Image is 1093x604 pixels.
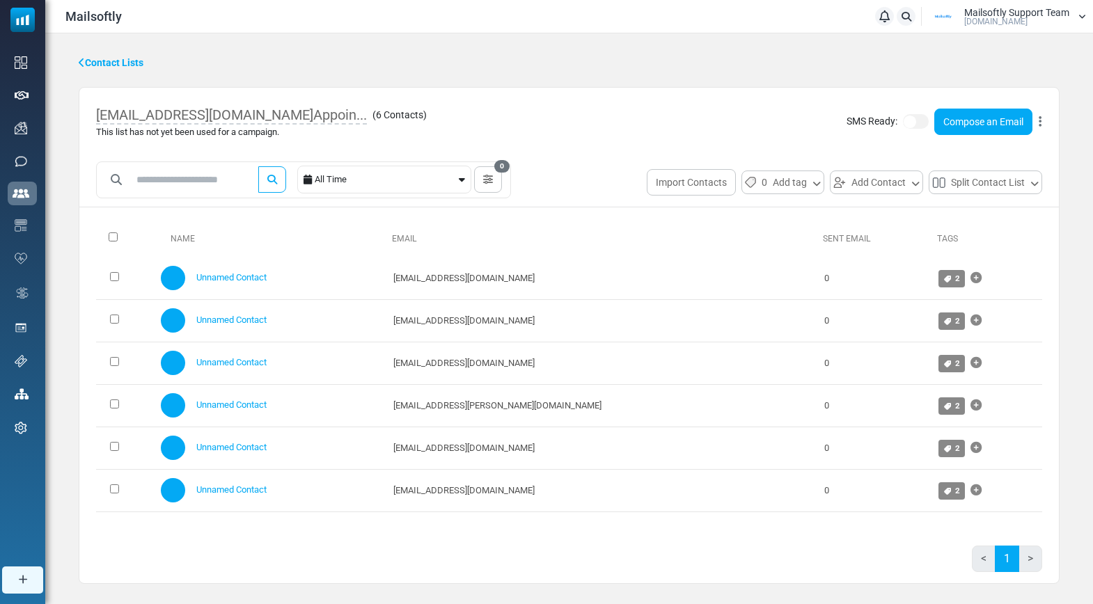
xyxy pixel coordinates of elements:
td: 0 [817,469,932,511]
span: 2 [955,273,960,283]
span: 2 [955,358,960,368]
a: 2 [938,397,965,415]
a: Unnamed Contact [196,484,267,495]
div: This list has not yet been used for a campaign. [96,125,427,139]
a: 2 [938,270,965,287]
img: settings-icon.svg [15,422,27,434]
a: Add Tag [970,434,982,462]
span: 2 [955,486,960,495]
div: SMS Ready: [847,109,1042,135]
a: Compose an Email [934,109,1032,135]
span: [EMAIL_ADDRESS][DOMAIN_NAME] Appoin... [96,106,367,125]
a: Name [159,234,195,244]
a: Email [392,234,417,244]
span: [DOMAIN_NAME] [964,17,1028,26]
a: Contact Lists [79,56,143,70]
a: Add Tag [970,264,982,292]
span: 0 [494,160,510,173]
button: 0Add tag [741,170,824,194]
td: 0 [817,257,932,300]
a: Add Tag [970,477,982,504]
a: 2 [938,312,965,330]
span: 2 [955,401,960,411]
a: Add Tag [970,392,982,420]
td: [EMAIL_ADDRESS][PERSON_NAME][DOMAIN_NAME] [386,384,817,427]
td: [EMAIL_ADDRESS][DOMAIN_NAME] [386,299,817,342]
img: email-templates-icon.svg [15,219,27,232]
button: 0 [474,166,502,193]
a: 2 [938,355,965,372]
td: 0 [817,299,932,342]
img: campaigns-icon.png [15,122,27,134]
a: 1 [995,546,1019,572]
img: domain-health-icon.svg [15,253,27,264]
a: Unnamed Contact [196,272,267,283]
a: Sent Email [823,234,871,244]
img: landing_pages.svg [15,321,27,334]
a: Add Tag [970,349,982,377]
td: [EMAIL_ADDRESS][DOMAIN_NAME] [386,427,817,469]
img: User Logo [926,6,961,27]
div: All Time [315,166,456,193]
a: Unnamed Contact [196,357,267,367]
td: 0 [817,384,932,427]
a: Tags [937,234,958,244]
span: Mailsoftly [65,7,122,26]
td: [EMAIL_ADDRESS][DOMAIN_NAME] [386,342,817,384]
img: sms-icon.png [15,155,27,168]
span: 6 Contacts [376,109,423,120]
img: support-icon.svg [15,355,27,367]
button: Add Contact [830,170,923,194]
button: Import Contacts [647,169,736,196]
span: ( ) [372,108,427,122]
span: 2 [955,443,960,453]
span: 2 [955,316,960,326]
img: mailsoftly_icon_blue_white.svg [10,8,35,32]
span: Mailsoftly Support Team [964,8,1069,17]
a: 2 [938,482,965,500]
img: dashboard-icon.svg [15,56,27,69]
td: [EMAIL_ADDRESS][DOMAIN_NAME] [386,257,817,300]
a: Unnamed Contact [196,399,267,410]
td: 0 [817,427,932,469]
a: Unnamed Contact [196,315,267,325]
img: contacts-icon-active.svg [13,189,29,198]
img: workflow.svg [15,285,30,301]
span: 0 [762,174,767,191]
nav: Page [972,546,1042,583]
a: Add Tag [970,307,982,335]
a: Unnamed Contact [196,442,267,452]
button: Split Contact List [929,170,1042,194]
a: 2 [938,440,965,457]
td: 0 [817,342,932,384]
td: [EMAIL_ADDRESS][DOMAIN_NAME] [386,469,817,511]
a: User Logo Mailsoftly Support Team [DOMAIN_NAME] [926,6,1086,27]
